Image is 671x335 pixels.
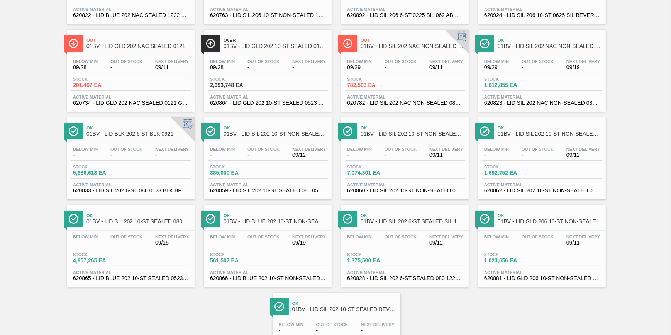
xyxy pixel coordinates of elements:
span: Active Material [347,7,463,12]
span: - [110,240,142,246]
span: Out Of Stock [522,59,554,64]
span: - [247,240,280,246]
span: 01BV - LID SIL 202 10-ST SEALED 080 0618 ULT 06 [86,219,191,224]
img: Ícone [274,302,284,311]
span: 01BV - LID SIL 202 10-ST NON-SEALED SI [361,131,465,137]
span: 620828 - LID SIL 202 6-ST SEALED 080 1222 SIL BPA [347,275,463,281]
span: Out Of Stock [522,235,554,239]
span: Next Delivery [292,235,326,239]
a: ÍconeOk01BV - LID SIL 202 NAC NON-SEALED 080 0215 REDBelow Min09/29Out Of Stock-Next Delivery09/1... [473,24,610,112]
span: Next Delivery [429,235,463,239]
span: Stock [210,165,264,169]
img: Ícone [480,126,490,136]
span: 1,023,656 EA [484,258,538,264]
span: - [247,65,280,70]
span: 01BV - LID GLD 202 NAC SEALED 0121 [86,43,191,49]
span: 01BV - LID BLK 202 6-ST BLK 0921 [86,131,191,137]
span: Below Min [279,322,303,327]
span: - [361,328,395,333]
span: Over [224,38,328,43]
span: - [110,65,142,70]
span: Stock [210,252,264,257]
a: ÍconeOut01BV - LID GLD 202 NAC SEALED 0121Below Min09/28Out Of Stock-Next Delivery09/11Stock201,4... [61,24,198,112]
span: - [210,152,235,158]
a: ÍconeOk01BV - LID BLK 202 6-ST BLK 0921Below Min-Out Of Stock-Next Delivery-Stock5,686,613 EAActi... [61,112,198,199]
span: Stock [73,252,127,257]
span: 620881 - LID GLD 206 10-ST NON-SEALED 0923 GLD BA [484,275,600,281]
span: Next Delivery [566,59,600,64]
span: Stock [484,252,538,257]
span: 620822 - LID BLUE 202 NAC SEALED 1222 BLU DIE EPO [73,12,189,18]
span: Below Min [73,147,98,151]
a: ÍconeOk01BV - LID SIL 202 10-ST NON-SEALED 088 0824 SIBelow Min-Out Of Stock-Next Delivery09/12St... [198,112,335,199]
span: Ok [498,213,602,218]
span: 01BV - LID SIL 202 6-ST SEALED SIL 1021 [361,219,465,224]
span: Out Of Stock [110,59,142,64]
span: Out Of Stock [110,235,142,239]
span: Out [361,38,465,43]
span: Active Material [347,95,463,99]
a: ÍconeOk01BV - LID SIL 202 10-ST NON-SEALED SIBelow Min-Out Of Stock-Next Delivery09/11Stock7,074,... [335,112,473,199]
span: 620865 - LID BLUE 202 10-ST SEALED 0523 BLU DIE M [73,275,189,281]
span: 09/12 [429,240,463,246]
a: ÍconeOut01BV - LID SIL 202 NAC NON-SEALED 080 0514 SILBelow Min09/29Out Of Stock-Next Delivery09/... [335,24,473,112]
span: Out Of Stock [522,147,554,151]
span: 620864 - LID GLD 202 10-ST SEALED 0523 GLD MCC 06 [210,100,326,106]
span: 09/28 [210,65,235,70]
span: - [316,328,348,333]
span: Ok [361,213,465,218]
span: - [155,152,189,158]
span: Active Material [484,95,600,99]
span: Out Of Stock [247,59,280,64]
span: Active Material [210,182,326,187]
span: 620862 - LID SIL 202 10-ST NON-SEALED 080 0523 RE [484,188,600,194]
span: 7,074,801 EA [347,170,401,176]
span: - [385,65,417,70]
a: ÍconeOver01BV - LID GLD 202 10-ST SEALED 0121 GLD BALL 0Below Min09/28Out Of Stock-Next Delivery-... [198,24,335,112]
span: Ok [224,213,328,218]
span: 09/19 [292,240,326,246]
span: - [247,152,280,158]
span: 09/12 [292,152,326,158]
span: Ok [86,126,191,130]
span: 01BV - LID SIL 202 NAC NON-SEALED 080 0215 RED [498,43,602,49]
span: Below Min [347,59,372,64]
span: - [292,65,326,70]
span: Below Min [210,147,235,151]
span: Out Of Stock [316,322,348,327]
span: Out Of Stock [247,235,280,239]
span: Ok [292,301,396,306]
span: Next Delivery [292,59,326,64]
span: Stock [484,165,538,169]
span: 09/11 [429,65,463,70]
span: - [522,65,554,70]
span: Active Material [73,95,189,99]
span: 561,507 EA [210,258,264,264]
span: Active Material [484,270,600,275]
span: Below Min [210,235,235,239]
span: 620866 - LID BLUE 202 10-ST NON-SEALED 0523 BLU D [210,275,326,281]
img: Ícone [69,126,78,136]
span: Out Of Stock [385,147,417,151]
img: Ícone [343,126,352,136]
span: 1,375,500 EA [347,258,401,264]
a: ÍconeOk01BV - LID SIL 202 10-ST NON-SEALED REBelow Min-Out Of Stock-Next Delivery09/12Stock1,692,... [473,112,610,199]
span: - [110,152,142,158]
span: - [522,152,554,158]
span: Stock [210,77,264,82]
span: 1,012,855 EA [484,82,538,88]
span: Next Delivery [429,147,463,151]
span: 09/12 [566,152,600,158]
span: Next Delivery [155,147,189,151]
span: 1,692,752 EA [484,170,538,176]
span: 09/11 [566,240,600,246]
span: 01BV - LID SIL 202 NAC NON-SEALED 080 0514 SIL [361,43,465,49]
span: - [347,152,372,158]
span: 201,467 EA [73,82,127,88]
img: Ícone [206,126,215,136]
a: ÍconeOk01BV - LID SIL 202 6-ST SEALED SIL 1021Below Min-Out Of Stock-Next Delivery09/12Stock1,375... [335,199,473,287]
span: Ok [86,213,191,218]
span: 01BV - LID SIL 202 10-ST NON-SEALED RE [498,131,602,137]
span: 01BV - LID BLUE 202 10-ST NON-SEALED BLU 0322 [224,219,328,224]
span: 5,686,613 EA [73,170,127,176]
